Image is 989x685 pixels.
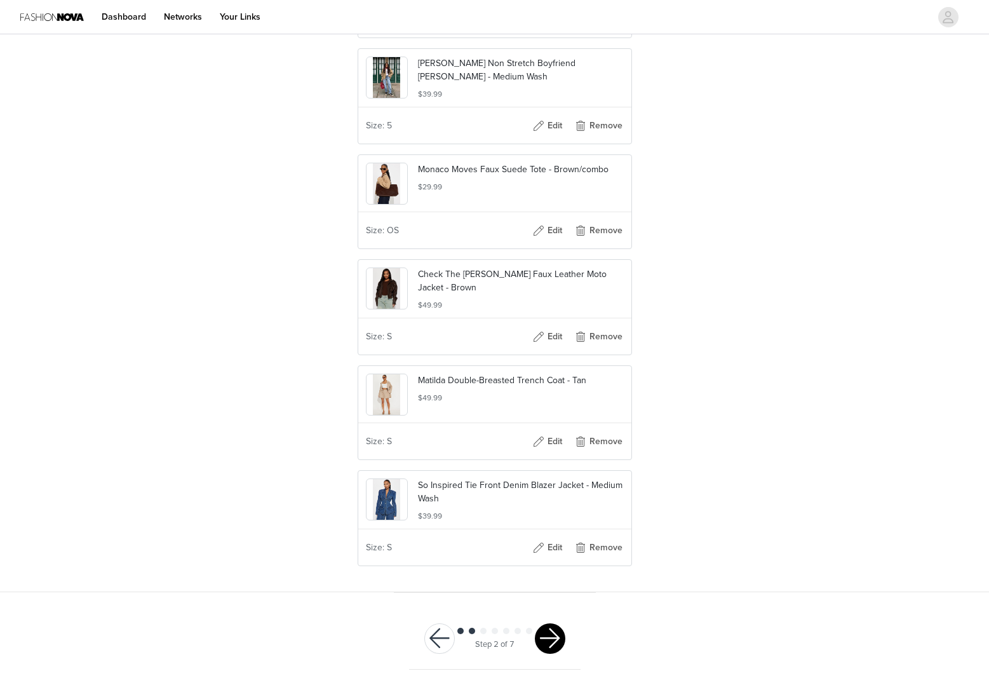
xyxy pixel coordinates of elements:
[418,392,624,404] h5: $49.99
[418,181,624,193] h5: $29.99
[418,510,624,522] h5: $39.99
[366,435,392,448] span: Size: S
[418,299,624,311] h5: $49.99
[94,3,154,31] a: Dashboard
[366,224,399,237] span: Size: OS
[522,116,573,136] button: Edit
[373,57,400,98] img: product image
[418,374,624,387] p: Matilda Double-Breasted Trench Coat - Tan
[522,220,573,241] button: Edit
[366,330,392,343] span: Size: S
[418,163,624,176] p: Monaco Moves Faux Suede Tote - Brown/combo
[212,3,268,31] a: Your Links
[418,57,624,83] p: [PERSON_NAME] Non Stretch Boyfriend [PERSON_NAME] - Medium Wash
[522,327,573,347] button: Edit
[418,478,624,505] p: So Inspired Tie Front Denim Blazer Jacket - Medium Wash
[20,3,84,31] img: Fashion Nova Logo
[573,220,624,241] button: Remove
[418,88,624,100] h5: $39.99
[573,327,624,347] button: Remove
[373,479,400,520] img: product image
[573,116,624,136] button: Remove
[373,374,400,415] img: product image
[522,431,573,452] button: Edit
[573,431,624,452] button: Remove
[366,541,392,554] span: Size: S
[418,268,624,294] p: Check The [PERSON_NAME] Faux Leather Moto Jacket - Brown
[942,7,954,27] div: avatar
[366,119,392,132] span: Size: 5
[522,538,573,558] button: Edit
[373,163,400,204] img: product image
[573,538,624,558] button: Remove
[373,268,400,309] img: product image
[475,639,515,651] div: Step 2 of 7
[156,3,210,31] a: Networks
